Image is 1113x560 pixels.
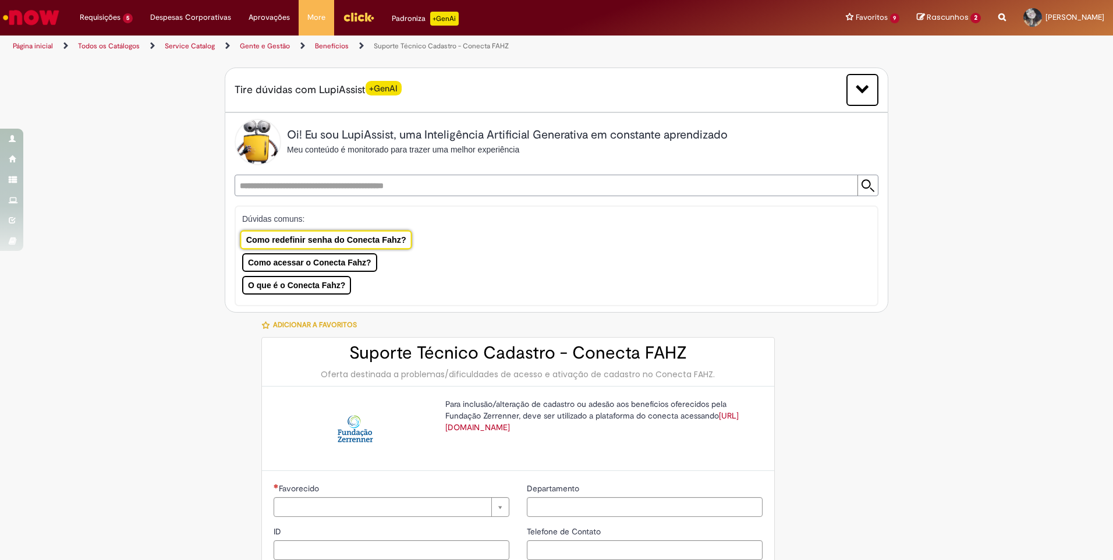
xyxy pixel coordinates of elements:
div: Padroniza [392,12,459,26]
h2: Oi! Eu sou LupiAssist, uma Inteligência Artificial Generativa em constante aprendizado [287,129,728,141]
span: 5 [123,13,133,23]
a: [URL][DOMAIN_NAME] [445,410,739,433]
img: ServiceNow [1,6,61,29]
span: Aprovações [249,12,290,23]
span: Adicionar a Favoritos [273,320,357,329]
div: Oferta destinada a problemas/dificuldades de acesso e ativação de cadastro no Conecta FAHZ. [274,368,763,380]
span: Favoritos [856,12,888,23]
span: 9 [890,13,900,23]
p: Para inclusão/alteração de cadastro ou adesão aos benefícios oferecidos pela Fundação Zerrenner, ... [445,398,754,433]
img: Lupi [235,119,281,165]
ul: Trilhas de página [9,36,733,57]
input: ID [274,540,509,560]
span: More [307,12,325,23]
span: Requisições [80,12,120,23]
span: [PERSON_NAME] [1045,12,1104,22]
span: +GenAI [366,81,402,95]
p: Dúvidas comuns: [242,213,855,225]
span: Tire dúvidas com LupiAssist [235,83,402,97]
button: Como redefinir senha do Conecta Fahz? [240,231,412,250]
span: Despesas Corporativas [150,12,231,23]
a: Service Catalog [165,41,215,51]
span: Departamento [527,483,582,494]
a: Limpar campo Favorecido [274,497,509,517]
h2: Suporte Técnico Cadastro - Conecta FAHZ [274,343,763,363]
input: Submit [857,175,878,196]
a: Página inicial [13,41,53,51]
span: 2 [970,13,981,23]
span: Necessários - Favorecido [279,483,321,494]
input: Telefone de Contato [527,540,763,560]
p: +GenAi [430,12,459,26]
span: Rascunhos [927,12,969,23]
a: Rascunhos [917,12,981,23]
span: Necessários [274,484,279,488]
button: Como acessar o Conecta Fahz? [242,253,377,272]
span: Meu conteúdo é monitorado para trazer uma melhor experiência [287,145,519,154]
a: Suporte Técnico Cadastro - Conecta FAHZ [374,41,509,51]
button: O que é o Conecta Fahz? [242,276,351,295]
a: Gente e Gestão [240,41,290,51]
span: Telefone de Contato [527,526,603,537]
a: Todos os Catálogos [78,41,140,51]
img: Suporte Técnico Cadastro - Conecta FAHZ [336,410,374,447]
button: Adicionar a Favoritos [261,313,363,337]
span: ID [274,526,283,537]
input: Departamento [527,497,763,517]
a: Benefícios [315,41,349,51]
img: click_logo_yellow_360x200.png [343,8,374,26]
